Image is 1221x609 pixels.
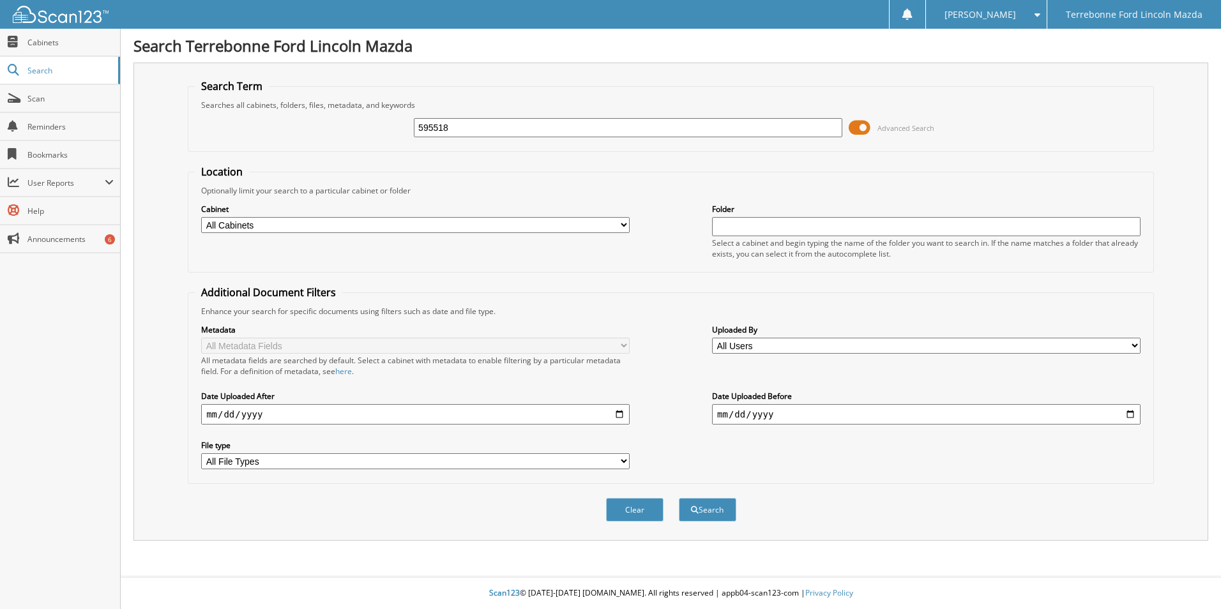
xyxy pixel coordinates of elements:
[712,237,1141,259] div: Select a cabinet and begin typing the name of the folder you want to search in. If the name match...
[27,234,114,244] span: Announcements
[195,285,342,299] legend: Additional Document Filters
[712,404,1141,425] input: end
[201,391,630,402] label: Date Uploaded After
[201,404,630,425] input: start
[201,204,630,214] label: Cabinet
[201,440,630,451] label: File type
[944,11,1016,19] span: [PERSON_NAME]
[195,306,1147,317] div: Enhance your search for specific documents using filters such as date and file type.
[195,79,269,93] legend: Search Term
[201,355,630,377] div: All metadata fields are searched by default. Select a cabinet with metadata to enable filtering b...
[27,206,114,216] span: Help
[195,165,249,179] legend: Location
[679,498,736,522] button: Search
[712,204,1141,214] label: Folder
[805,587,853,598] a: Privacy Policy
[195,100,1147,110] div: Searches all cabinets, folders, files, metadata, and keywords
[877,123,934,133] span: Advanced Search
[105,234,115,244] div: 6
[712,324,1141,335] label: Uploaded By
[121,578,1221,609] div: © [DATE]-[DATE] [DOMAIN_NAME]. All rights reserved | appb04-scan123-com |
[489,587,520,598] span: Scan123
[133,35,1208,56] h1: Search Terrebonne Ford Lincoln Mazda
[195,185,1147,196] div: Optionally limit your search to a particular cabinet or folder
[13,6,109,23] img: scan123-logo-white.svg
[27,121,114,132] span: Reminders
[27,177,105,188] span: User Reports
[27,93,114,104] span: Scan
[27,149,114,160] span: Bookmarks
[27,37,114,48] span: Cabinets
[201,324,630,335] label: Metadata
[606,498,664,522] button: Clear
[1066,11,1202,19] span: Terrebonne Ford Lincoln Mazda
[27,65,112,76] span: Search
[335,366,352,377] a: here
[712,391,1141,402] label: Date Uploaded Before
